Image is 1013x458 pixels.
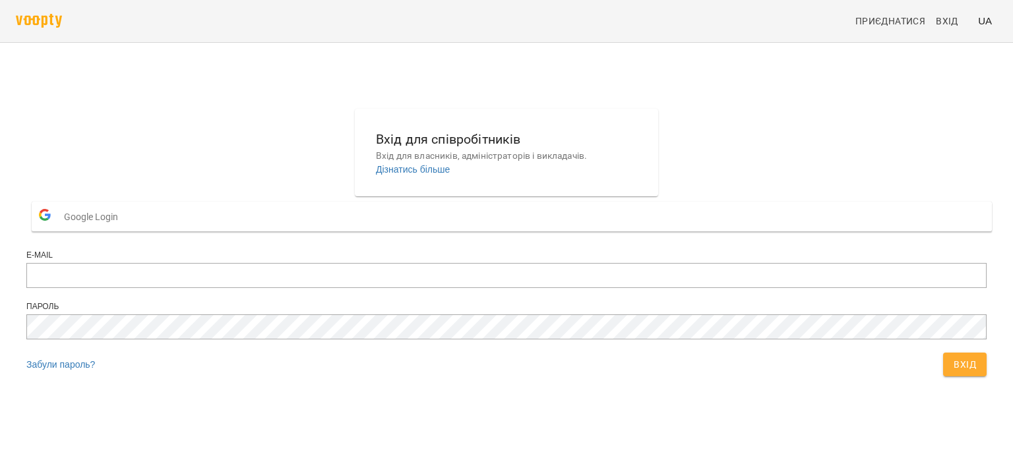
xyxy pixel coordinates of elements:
[16,14,62,28] img: voopty.png
[32,202,992,231] button: Google Login
[64,204,125,230] span: Google Login
[978,14,992,28] span: UA
[26,301,987,312] div: Пароль
[376,150,637,163] p: Вхід для власників, адміністраторів і викладачів.
[931,9,973,33] a: Вхід
[365,119,648,186] button: Вхід для співробітниківВхід для власників, адміністраторів і викладачів.Дізнатись більше
[376,164,450,175] a: Дізнатись більше
[943,353,987,376] button: Вхід
[26,359,95,370] a: Забули пароль?
[954,357,976,372] span: Вхід
[936,13,958,29] span: Вхід
[855,13,925,29] span: Приєднатися
[26,250,987,261] div: E-mail
[973,9,997,33] button: UA
[376,129,637,150] h6: Вхід для співробітників
[850,9,931,33] a: Приєднатися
